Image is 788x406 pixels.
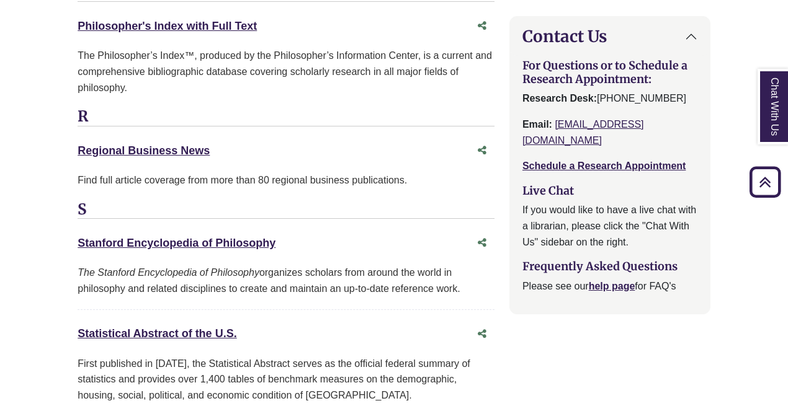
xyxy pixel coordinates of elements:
a: Philosopher's Index with Full Text [78,20,257,32]
h3: Live Chat [522,184,697,198]
div: organizes scholars from around the world in philosophy and related disciplines to create and main... [78,265,495,296]
p: If you would like to have a live chat with a librarian, please click the "Chat With Us" sidebar o... [522,202,697,250]
i: The Stanford Encyclopedia of Philosophy [78,267,259,278]
p: Please see our for FAQ's [522,278,697,294]
button: Share this database [470,139,495,162]
h3: For Questions or to Schedule a Research Appointment: [522,59,697,86]
h3: S [78,201,495,219]
button: Share this database [470,14,495,38]
p: [PHONE_NUMBER] [522,90,697,107]
a: Statistical Abstract of the U.S. [78,327,236,340]
a: Schedule a Research Appointment [522,161,686,171]
button: Contact Us [510,17,710,56]
h3: R [78,108,495,126]
a: Regional Business News [78,144,210,157]
p: First published in [DATE], the Statistical Abstract serves as the official federal summary of sta... [78,356,495,404]
div: The Philosopher’s Index™, produced by the Philosopher’s Information Center, is a current and comp... [78,48,495,95]
button: Share this database [470,231,495,255]
h3: Frequently Asked Questions [522,260,697,273]
strong: Research Desk: [522,93,597,104]
a: help page [589,281,635,291]
a: Stanford Encyclopedia of Philosophy [78,237,275,249]
strong: Email: [522,119,552,130]
a: Back to Top [745,174,785,190]
a: [EMAIL_ADDRESS][DOMAIN_NAME] [522,119,644,146]
button: Share this database [470,322,495,346]
div: Find full article coverage from more than 80 regional business publications. [78,172,495,188]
